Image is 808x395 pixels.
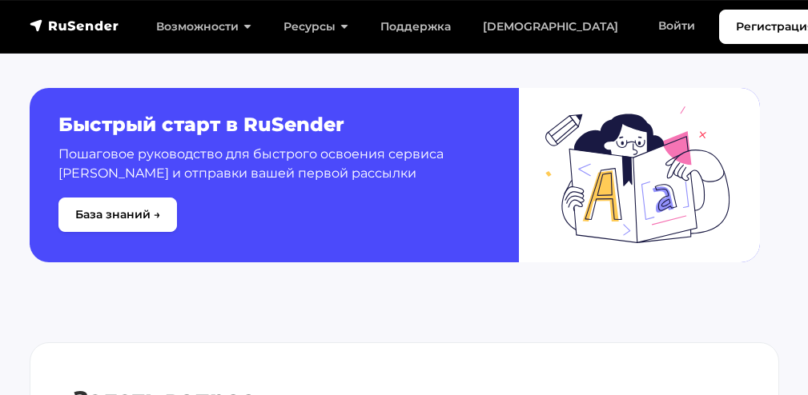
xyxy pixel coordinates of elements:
a: [DEMOGRAPHIC_DATA] [467,10,634,43]
p: Пошаговое руководство для быстрого освоения сервиса [PERSON_NAME] и отправки вашей первой рассылки [58,145,481,183]
a: Быстрый старт в RuSender Пошаговое руководство для быстрого освоения сервиса [PERSON_NAME] и отпр... [30,88,760,262]
a: Ресурсы [267,10,364,43]
img: RuSender [30,18,119,34]
a: Войти [642,10,711,42]
button: База знаний → [58,197,177,232]
a: Поддержка [364,10,467,43]
h5: Быстрый старт в RuSender [58,114,481,137]
a: Возможности [140,10,267,43]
